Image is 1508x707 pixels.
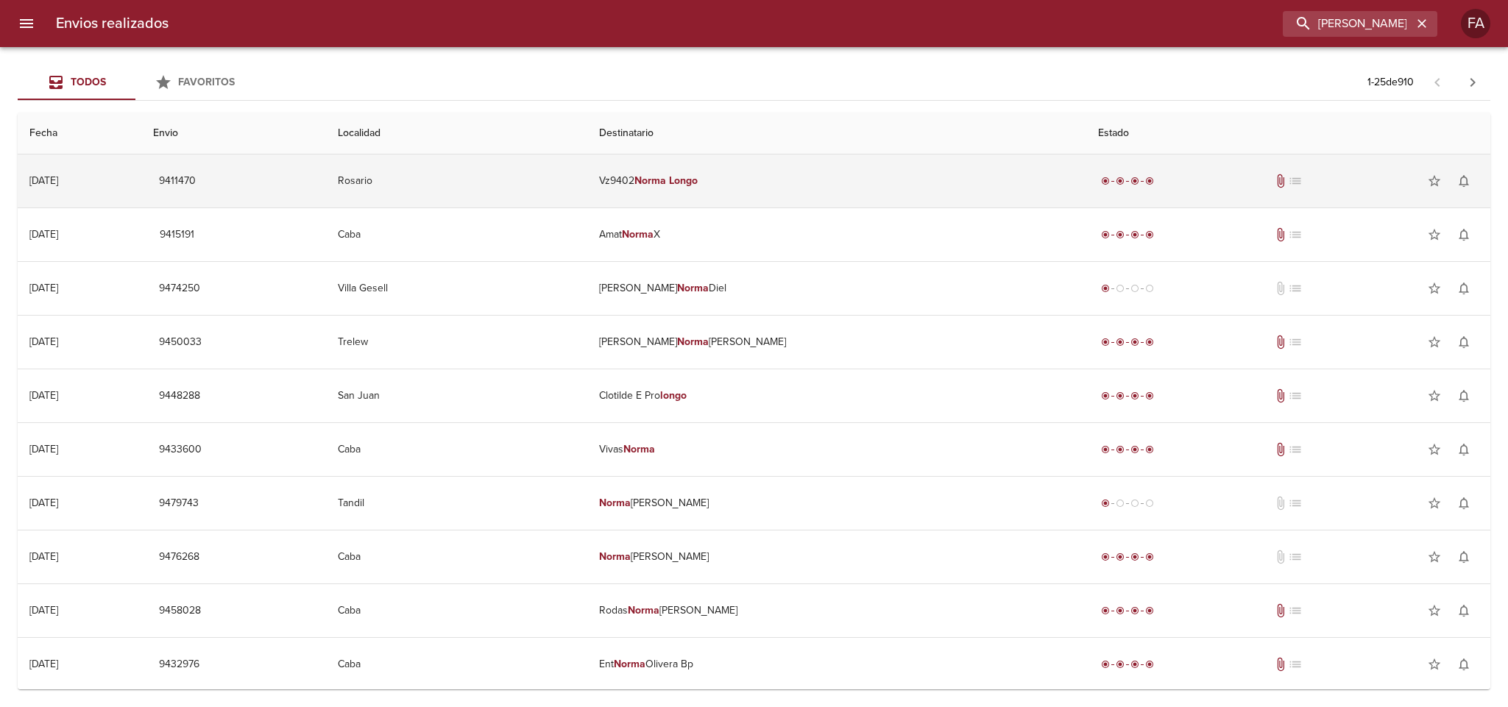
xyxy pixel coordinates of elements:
[159,333,202,352] span: 9450033
[1116,230,1125,239] span: radio_button_checked
[1288,657,1303,672] span: No tiene pedido asociado
[153,544,205,571] button: 9476268
[1273,388,1288,403] span: Tiene documentos adjuntos
[599,497,631,509] em: Norma
[1427,227,1442,242] span: star_border
[1288,603,1303,618] span: No tiene pedido asociado
[1098,335,1157,349] div: Entregado
[622,228,654,241] em: Norma
[1427,603,1442,618] span: star_border
[587,530,1086,583] td: [PERSON_NAME]
[1101,177,1110,185] span: radio_button_checked
[326,423,587,476] td: Caba
[1288,550,1303,564] span: No tiene pedido asociado
[56,12,169,35] h6: Envios realizados
[159,387,200,405] span: 9448288
[159,494,199,513] span: 9479743
[623,443,655,455] em: Norma
[153,168,202,195] button: 9411470
[1130,660,1139,669] span: radio_button_checked
[153,275,206,302] button: 9474250
[1456,281,1471,296] span: notifications_none
[1098,174,1157,188] div: Entregado
[1116,606,1125,615] span: radio_button_checked
[1116,391,1125,400] span: radio_button_checked
[1456,388,1471,403] span: notifications_none
[29,335,58,348] div: [DATE]
[159,172,196,191] span: 9411470
[1449,435,1479,464] button: Activar notificaciones
[1420,596,1449,625] button: Agregar a favoritos
[1116,338,1125,347] span: radio_button_checked
[1273,603,1288,618] span: Tiene documentos adjuntos
[1130,391,1139,400] span: radio_button_checked
[1283,11,1412,37] input: buscar
[1420,166,1449,196] button: Agregar a favoritos
[1145,606,1154,615] span: radio_button_checked
[1130,338,1139,347] span: radio_button_checked
[1427,496,1442,511] span: star_border
[326,154,587,207] td: Rosario
[1145,553,1154,561] span: radio_button_checked
[599,550,631,563] em: Norma
[1101,230,1110,239] span: radio_button_checked
[1367,75,1414,90] p: 1 - 25 de 910
[1086,113,1490,154] th: Estado
[1449,542,1479,572] button: Activar notificaciones
[1427,335,1442,349] span: star_border
[1145,660,1154,669] span: radio_button_checked
[326,530,587,583] td: Caba
[1130,284,1139,293] span: radio_button_unchecked
[29,228,58,241] div: [DATE]
[153,651,205,678] button: 9432976
[159,548,199,566] span: 9476268
[326,113,587,154] th: Localidad
[326,316,587,369] td: Trelew
[29,282,58,294] div: [DATE]
[1427,550,1442,564] span: star_border
[153,597,207,625] button: 9458028
[1420,650,1449,679] button: Agregar a favoritos
[587,113,1086,154] th: Destinatario
[1273,550,1288,564] span: No tiene documentos adjuntos
[1420,74,1455,89] span: Pagina anterior
[1420,220,1449,249] button: Agregar a favoritos
[669,174,698,187] em: Longo
[1456,442,1471,457] span: notifications_none
[141,113,326,154] th: Envio
[660,389,687,402] em: longo
[1449,650,1479,679] button: Activar notificaciones
[29,389,58,402] div: [DATE]
[1116,499,1125,508] span: radio_button_unchecked
[1116,284,1125,293] span: radio_button_unchecked
[1449,274,1479,303] button: Activar notificaciones
[18,113,141,154] th: Fecha
[1427,388,1442,403] span: star_border
[29,550,58,563] div: [DATE]
[1456,496,1471,511] span: notifications_none
[1145,338,1154,347] span: radio_button_checked
[1420,327,1449,357] button: Agregar a favoritos
[1420,274,1449,303] button: Agregar a favoritos
[1116,660,1125,669] span: radio_button_checked
[1145,445,1154,454] span: radio_button_checked
[1449,327,1479,357] button: Activar notificaciones
[153,383,206,410] button: 9448288
[29,174,58,187] div: [DATE]
[159,602,201,620] span: 9458028
[71,76,106,88] span: Todos
[1116,177,1125,185] span: radio_button_checked
[1098,442,1157,457] div: Entregado
[1273,657,1288,672] span: Tiene documentos adjuntos
[1101,660,1110,669] span: radio_button_checked
[1098,227,1157,242] div: Entregado
[1456,227,1471,242] span: notifications_none
[1420,435,1449,464] button: Agregar a favoritos
[1145,230,1154,239] span: radio_button_checked
[1130,553,1139,561] span: radio_button_checked
[1101,499,1110,508] span: radio_button_checked
[1456,603,1471,618] span: notifications_none
[677,282,709,294] em: Norma
[587,262,1086,315] td: [PERSON_NAME] Diel
[1461,9,1490,38] div: FA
